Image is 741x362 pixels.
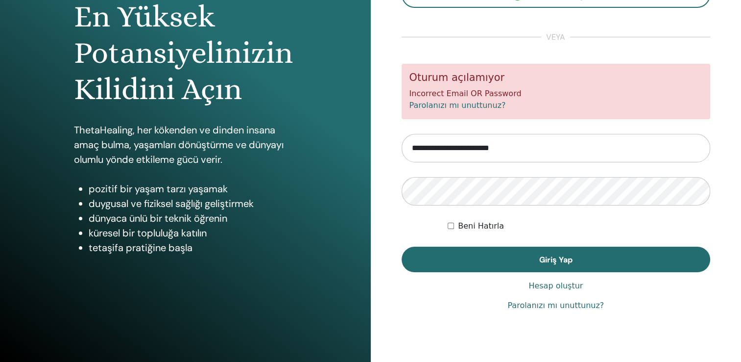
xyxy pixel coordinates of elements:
[528,280,583,292] a: Hesap oluştur
[402,64,711,119] div: Incorrect Email OR Password
[448,220,710,232] div: Keep me authenticated indefinitely or until I manually logout
[409,72,703,84] h5: Oturum açılamıyor
[541,31,570,43] span: veya
[402,247,711,272] button: Giriş Yap
[89,181,296,196] li: pozitif bir yaşam tarzı yaşamak
[74,123,296,167] p: ThetaHealing, her kökenden ve dinden insana amaç bulma, yaşamları dönüştürme ve dünyayı olumlu yö...
[89,240,296,255] li: tetaşifa pratiğine başla
[409,101,506,110] a: Parolanızı mı unuttunuz?
[507,300,604,311] a: Parolanızı mı unuttunuz?
[89,226,296,240] li: küresel bir topluluğa katılın
[458,220,504,232] label: Beni Hatırla
[89,196,296,211] li: duygusal ve fiziksel sağlığı geliştirmek
[539,255,573,265] span: Giriş Yap
[89,211,296,226] li: dünyaca ünlü bir teknik öğrenin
